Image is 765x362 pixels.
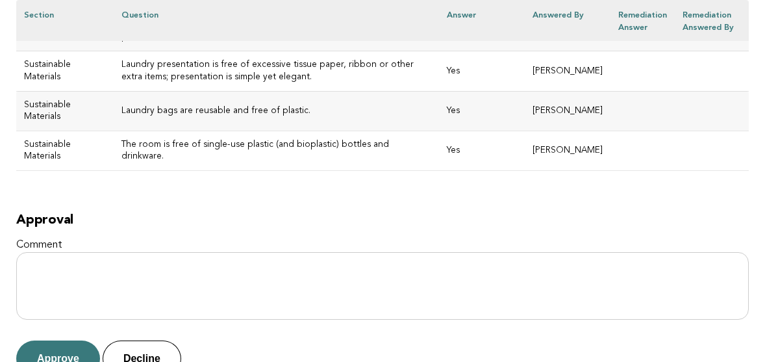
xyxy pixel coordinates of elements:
[16,91,114,131] td: Sustainable Materials
[121,59,431,83] h3: Laundry presentation is free of excessive tissue paper, ribbon or other extra items; presentation...
[121,139,431,162] h3: The room is free of single-use plastic (and bioplastic) bottles and drinkware.
[439,91,525,131] td: Yes
[16,51,114,91] td: Sustainable Materials
[439,51,525,91] td: Yes
[525,51,610,91] td: [PERSON_NAME]
[16,213,749,228] h2: Approval
[16,239,749,252] label: Comment
[525,131,610,170] td: [PERSON_NAME]
[121,105,431,117] h3: Laundry bags are reusable and free of plastic.
[525,91,610,131] td: [PERSON_NAME]
[439,131,525,170] td: Yes
[16,131,114,170] td: Sustainable Materials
